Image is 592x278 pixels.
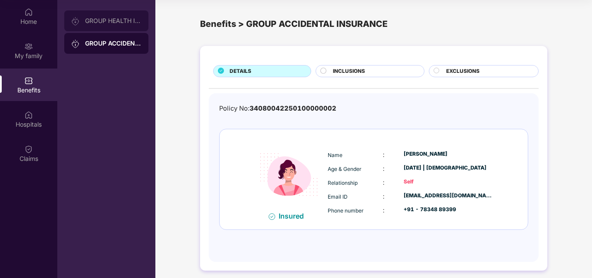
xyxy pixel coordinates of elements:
[328,166,362,172] span: Age & Gender
[446,67,480,75] span: EXCLUSIONS
[328,180,358,186] span: Relationship
[328,207,364,214] span: Phone number
[85,17,141,24] div: GROUP HEALTH INSURANCE
[24,42,33,51] img: svg+xml;base64,PHN2ZyB3aWR0aD0iMjAiIGhlaWdodD0iMjAiIHZpZXdCb3g9IjAgMCAyMCAyMCIgZmlsbD0ibm9uZSIgeG...
[269,213,275,220] img: svg+xml;base64,PHN2ZyB4bWxucz0iaHR0cDovL3d3dy53My5vcmcvMjAwMC9zdmciIHdpZHRoPSIxNiIgaGVpZ2h0PSIxNi...
[383,193,385,200] span: :
[404,164,493,172] div: [DATE] | [DEMOGRAPHIC_DATA]
[71,17,80,26] img: svg+xml;base64,PHN2ZyB3aWR0aD0iMjAiIGhlaWdodD0iMjAiIHZpZXdCb3g9IjAgMCAyMCAyMCIgZmlsbD0ibm9uZSIgeG...
[250,105,336,112] span: 34080042250100000002
[383,179,385,186] span: :
[85,39,141,48] div: GROUP ACCIDENTAL INSURANCE
[219,104,336,114] div: Policy No:
[24,8,33,16] img: svg+xml;base64,PHN2ZyBpZD0iSG9tZSIgeG1sbnM9Imh0dHA6Ly93d3cudzMub3JnLzIwMDAvc3ZnIiB3aWR0aD0iMjAiIG...
[404,192,493,200] div: [EMAIL_ADDRESS][DOMAIN_NAME]
[230,67,251,75] span: DETAILS
[404,206,493,214] div: +91 - 78348 89399
[24,76,33,85] img: svg+xml;base64,PHN2ZyBpZD0iQmVuZWZpdHMiIHhtbG5zPSJodHRwOi8vd3d3LnczLm9yZy8yMDAwL3N2ZyIgd2lkdGg9Ij...
[200,17,547,31] div: Benefits > GROUP ACCIDENTAL INSURANCE
[333,67,365,75] span: INCLUSIONS
[71,39,80,48] img: svg+xml;base64,PHN2ZyB3aWR0aD0iMjAiIGhlaWdodD0iMjAiIHZpZXdCb3g9IjAgMCAyMCAyMCIgZmlsbD0ibm9uZSIgeG...
[383,165,385,172] span: :
[383,151,385,158] span: :
[404,178,493,186] div: Self
[383,206,385,214] span: :
[328,152,342,158] span: Name
[279,212,309,220] div: Insured
[24,111,33,119] img: svg+xml;base64,PHN2ZyBpZD0iSG9zcGl0YWxzIiB4bWxucz0iaHR0cDovL3d3dy53My5vcmcvMjAwMC9zdmciIHdpZHRoPS...
[328,193,348,200] span: Email ID
[24,145,33,154] img: svg+xml;base64,PHN2ZyBpZD0iQ2xhaW0iIHhtbG5zPSJodHRwOi8vd3d3LnczLm9yZy8yMDAwL3N2ZyIgd2lkdGg9IjIwIi...
[404,150,493,158] div: [PERSON_NAME]
[252,138,326,211] img: icon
